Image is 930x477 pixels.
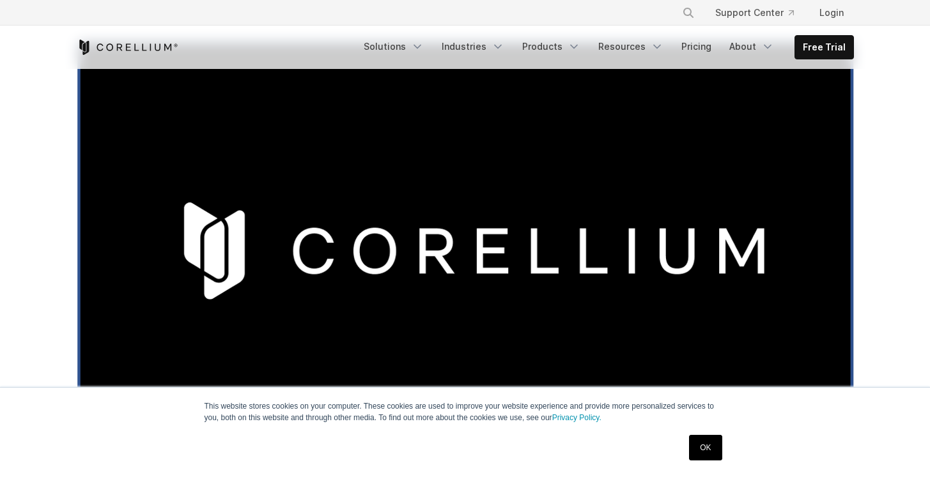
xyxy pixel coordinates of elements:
a: About [722,35,782,58]
div: Navigation Menu [667,1,854,24]
a: Pricing [674,35,719,58]
a: Solutions [356,35,431,58]
div: Navigation Menu [356,35,854,59]
a: Free Trial [795,36,853,59]
a: Resources [591,35,671,58]
p: This website stores cookies on your computer. These cookies are used to improve your website expe... [205,400,726,423]
a: OK [689,435,722,460]
a: Login [809,1,854,24]
button: Search [677,1,700,24]
a: Industries [434,35,512,58]
a: Corellium Home [77,40,178,55]
a: Support Center [705,1,804,24]
img: How we vet our customers [77,40,854,462]
a: Privacy Policy. [552,413,601,422]
a: Products [515,35,588,58]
